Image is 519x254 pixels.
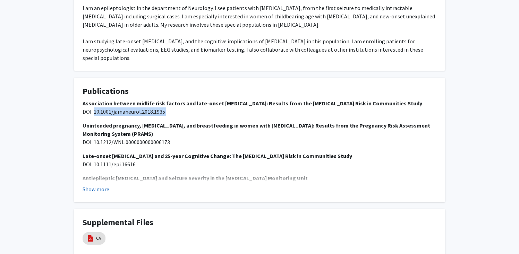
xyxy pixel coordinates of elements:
[83,139,170,146] span: DOI: 10.1212/WNL.0000000000006173
[83,175,308,182] strong: Antiepileptic [MEDICAL_DATA] and Seizure Severity in the [MEDICAL_DATA] Monitoring Unit
[87,235,94,242] img: pdf_icon.png
[83,4,436,62] div: I am an epileptologist in the department of Neurology. I see patients with [MEDICAL_DATA], from t...
[83,218,436,228] h4: Supplemental Files
[83,122,430,137] strong: Unintended pregnancy, [MEDICAL_DATA], and breastfeeding in women with [MEDICAL_DATA]: Results fro...
[83,185,109,193] button: Show more
[83,152,352,159] strong: Late-onset [MEDICAL_DATA] and 25-year Cognitive Change: The [MEDICAL_DATA] Risk in Communities Study
[83,100,422,107] strong: Association between midlife risk factors and late-onset [MEDICAL_DATA]: Results from the [MEDICAL...
[96,235,101,242] a: CV
[83,161,136,168] span: DOI: 10.1111/epi.16616
[5,223,29,249] iframe: Chat
[83,108,165,115] span: DOI: 10.1001/jamaneurol.2018.1935
[83,86,436,96] h4: Publications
